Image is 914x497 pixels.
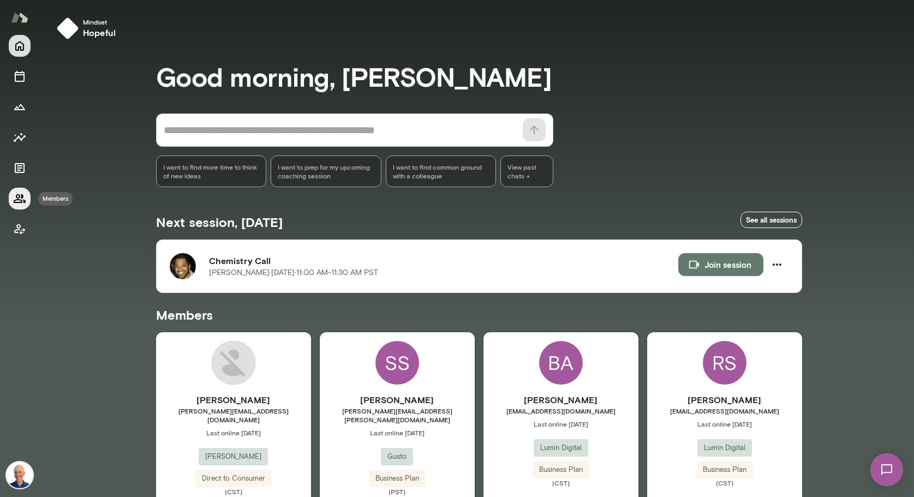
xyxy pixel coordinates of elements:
[381,451,413,462] span: Gusto
[647,478,802,487] span: (CST)
[156,393,311,406] h6: [PERSON_NAME]
[9,157,31,179] button: Documents
[163,163,260,180] span: I want to find more time to think of new ideas
[483,420,638,428] span: Last online [DATE]
[534,442,588,453] span: Lumin Digital
[156,428,311,437] span: Last online [DATE]
[156,213,283,231] h5: Next session, [DATE]
[647,393,802,406] h6: [PERSON_NAME]
[57,17,79,39] img: mindset
[199,451,268,462] span: [PERSON_NAME]
[9,218,31,240] button: Client app
[539,341,583,385] div: BA
[386,155,497,187] div: I want to find common ground with a colleague
[483,393,638,406] h6: [PERSON_NAME]
[83,17,116,26] span: Mindset
[696,464,753,475] span: Business Plan
[156,487,311,496] span: (CST)
[212,341,255,385] img: Anthony Schmill
[156,61,802,92] h3: Good morning, [PERSON_NAME]
[483,406,638,415] span: [EMAIL_ADDRESS][DOMAIN_NAME]
[393,163,489,180] span: I want to find common ground with a colleague
[209,254,678,267] h6: Chemistry Call
[156,306,802,324] h5: Members
[9,96,31,118] button: Growth Plan
[9,188,31,209] button: Members
[278,163,374,180] span: I want to prep for my upcoming coaching session
[533,464,589,475] span: Business Plan
[9,65,31,87] button: Sessions
[500,155,553,187] span: View past chats ->
[156,406,311,424] span: [PERSON_NAME][EMAIL_ADDRESS][DOMAIN_NAME]
[369,473,426,484] span: Business Plan
[9,35,31,57] button: Home
[647,406,802,415] span: [EMAIL_ADDRESS][DOMAIN_NAME]
[375,341,419,385] div: SS
[156,155,267,187] div: I want to find more time to think of new ideas
[483,478,638,487] span: (CST)
[320,393,475,406] h6: [PERSON_NAME]
[195,473,272,484] span: Direct to Consumer
[697,442,752,453] span: Lumin Digital
[11,7,28,28] img: Mento
[678,253,763,276] button: Join session
[320,487,475,496] span: (PST)
[9,127,31,148] button: Insights
[271,155,381,187] div: I want to prep for my upcoming coaching session
[7,462,33,488] img: Mark Lazen
[320,406,475,424] span: [PERSON_NAME][EMAIL_ADDRESS][PERSON_NAME][DOMAIN_NAME]
[209,267,378,278] p: [PERSON_NAME] · [DATE] · 11:00 AM-11:30 AM PST
[320,428,475,437] span: Last online [DATE]
[83,26,116,39] h6: hopeful
[38,192,73,206] div: Members
[52,13,124,44] button: Mindsethopeful
[703,341,746,385] div: RS
[740,212,802,229] a: See all sessions
[647,420,802,428] span: Last online [DATE]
